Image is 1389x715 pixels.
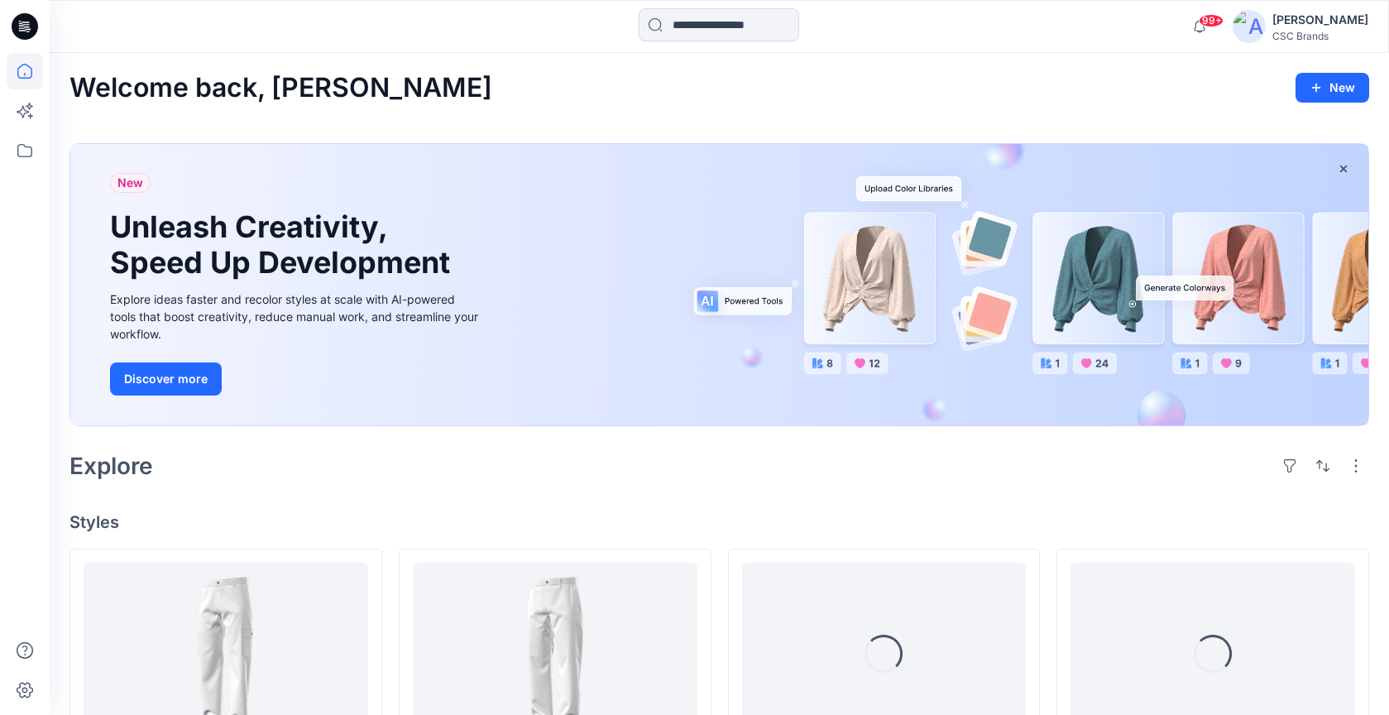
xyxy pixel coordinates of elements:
button: Discover more [110,362,222,396]
a: Discover more [110,362,482,396]
h2: Explore [69,453,153,479]
button: New [1296,73,1369,103]
img: avatar [1233,10,1266,43]
h2: Welcome back, [PERSON_NAME] [69,73,492,103]
div: Explore ideas faster and recolor styles at scale with AI-powered tools that boost creativity, red... [110,290,482,343]
div: [PERSON_NAME] [1272,10,1368,30]
span: 99+ [1199,14,1224,27]
div: CSC Brands [1272,30,1368,42]
h4: Styles [69,512,1369,532]
span: New [117,173,143,193]
h1: Unleash Creativity, Speed Up Development [110,209,457,281]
